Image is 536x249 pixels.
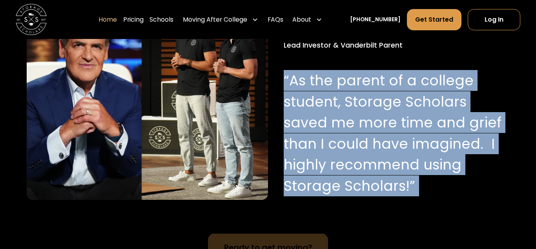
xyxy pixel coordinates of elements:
[284,40,506,51] div: Lead Investor & Vanderbilt Parent
[284,70,506,196] p: “As the parent of a college student, Storage Scholars saved me more time and grief than I could h...
[183,15,247,24] div: Moving After College
[292,15,311,24] div: About
[350,15,401,24] a: [PHONE_NUMBER]
[407,9,461,30] a: Get Started
[149,9,173,30] a: Schools
[98,9,117,30] a: Home
[180,9,261,30] div: Moving After College
[123,9,144,30] a: Pricing
[289,9,325,30] div: About
[268,9,283,30] a: FAQs
[468,9,521,30] a: Log In
[16,4,47,35] a: home
[16,4,47,35] img: Storage Scholars main logo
